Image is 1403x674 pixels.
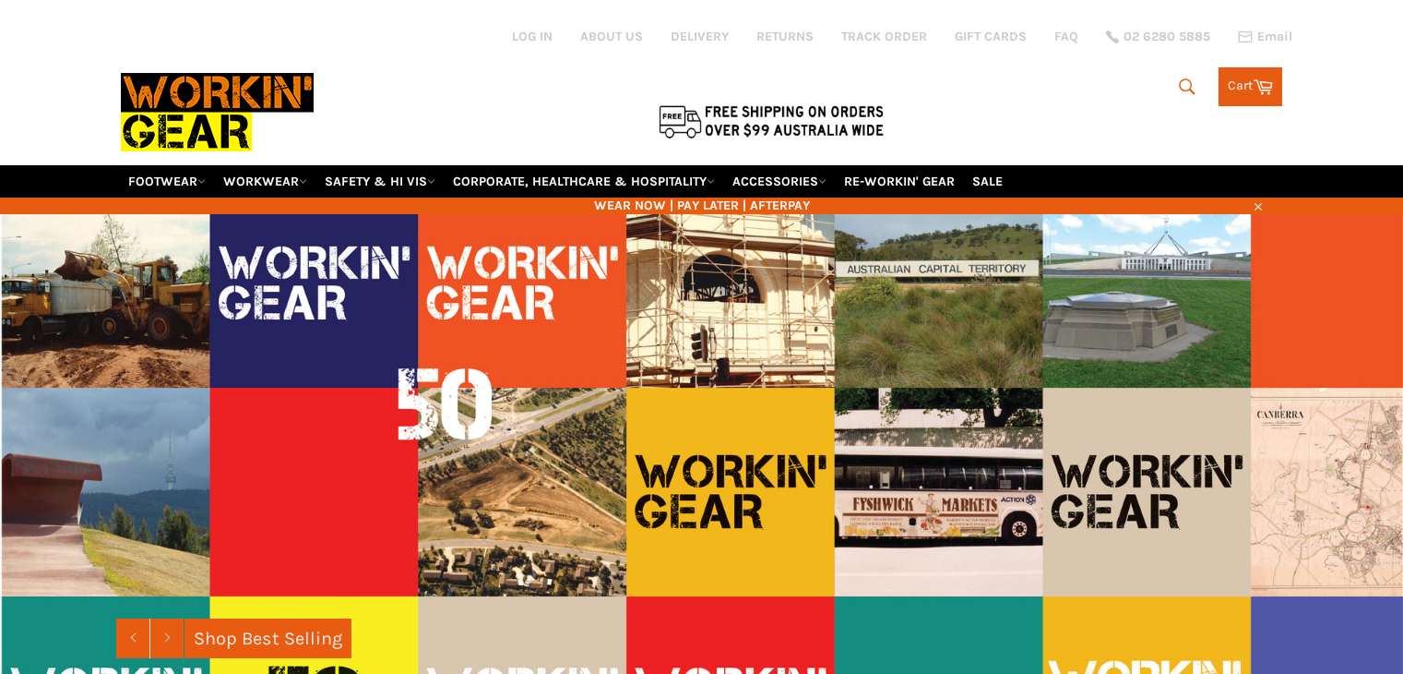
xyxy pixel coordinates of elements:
img: Flat $9.95 shipping Australia wide [656,102,886,140]
a: Email [1238,30,1292,44]
a: FOOTWEAR [121,165,213,198]
a: Cart [1219,67,1282,106]
a: FAQ [1054,28,1078,45]
a: RETURNS [756,28,814,45]
a: TRACK ORDER [841,28,927,45]
a: DELIVERY [671,28,729,45]
a: WORKWEAR [216,165,315,198]
a: CORPORATE, HEALTHCARE & HOSPITALITY [446,165,722,198]
a: RE-WORKIN' GEAR [837,165,962,198]
a: SALE [965,165,1010,198]
a: SAFETY & HI VIS [317,165,443,198]
a: Shop Best Selling [184,619,351,658]
a: ABOUT US [580,28,643,45]
a: GIFT CARDS [955,28,1027,45]
a: Log in [512,29,553,44]
img: Workin Gear leaders in Workwear, Safety Boots, PPE, Uniforms. Australia's No.1 in Workwear [121,60,314,164]
span: WEAR NOW | PAY LATER | AFTERPAY [121,197,1283,214]
span: 02 6280 5885 [1124,30,1210,43]
a: 02 6280 5885 [1106,30,1210,43]
span: Email [1257,30,1292,43]
a: ACCESSORIES [725,165,834,198]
